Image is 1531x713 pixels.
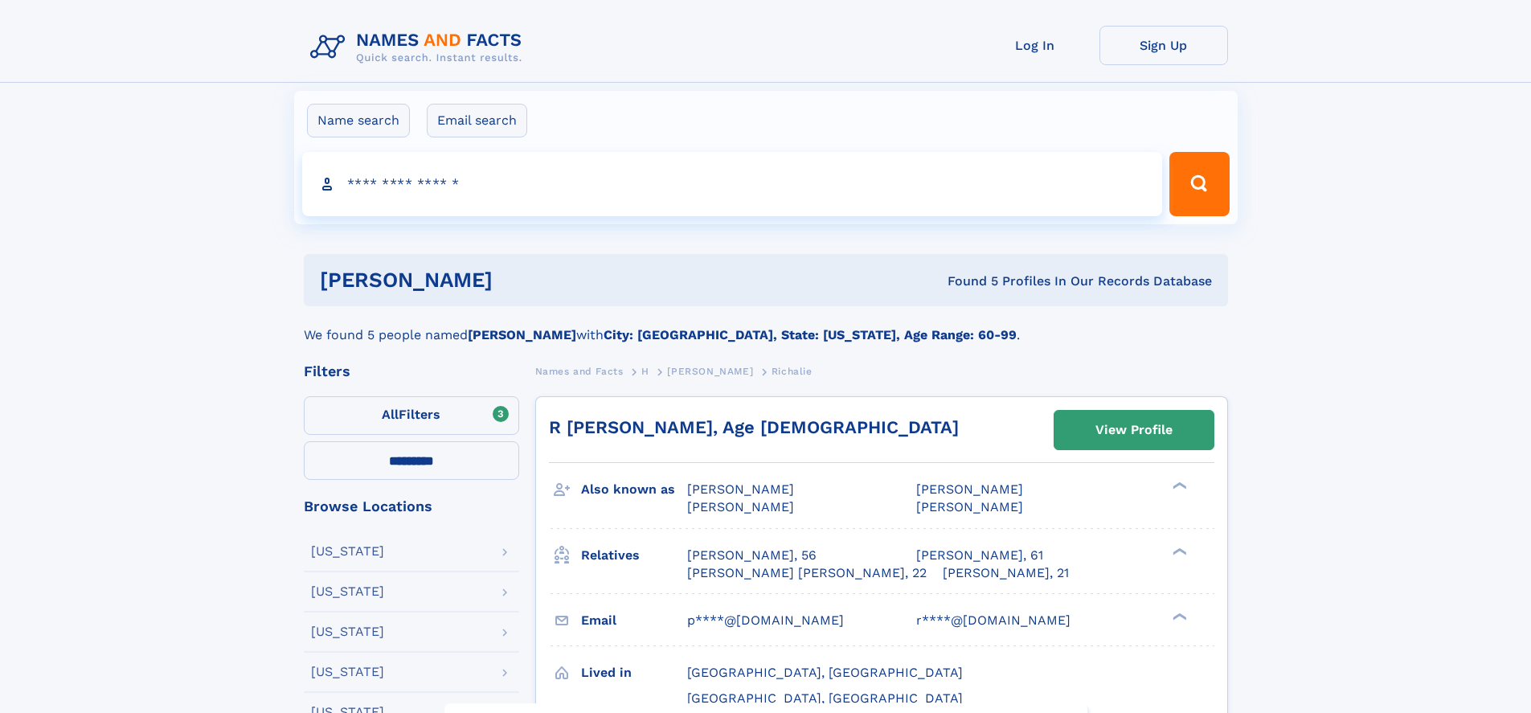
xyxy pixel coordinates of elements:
[916,547,1043,564] a: [PERSON_NAME], 61
[1095,412,1173,449] div: View Profile
[720,272,1212,290] div: Found 5 Profiles In Our Records Database
[311,625,384,638] div: [US_STATE]
[916,481,1023,497] span: [PERSON_NAME]
[641,361,649,381] a: H
[641,366,649,377] span: H
[581,607,687,634] h3: Email
[772,366,813,377] span: Richalie
[1169,152,1229,216] button: Search Button
[304,26,535,69] img: Logo Names and Facts
[687,547,817,564] a: [PERSON_NAME], 56
[1169,611,1188,621] div: ❯
[667,361,753,381] a: [PERSON_NAME]
[971,26,1099,65] a: Log In
[304,306,1228,345] div: We found 5 people named with .
[687,690,963,706] span: [GEOGRAPHIC_DATA], [GEOGRAPHIC_DATA]
[304,396,519,435] label: Filters
[311,585,384,598] div: [US_STATE]
[687,499,794,514] span: [PERSON_NAME]
[667,366,753,377] span: [PERSON_NAME]
[302,152,1163,216] input: search input
[427,104,527,137] label: Email search
[687,481,794,497] span: [PERSON_NAME]
[916,499,1023,514] span: [PERSON_NAME]
[311,545,384,558] div: [US_STATE]
[307,104,410,137] label: Name search
[311,666,384,678] div: [US_STATE]
[604,327,1017,342] b: City: [GEOGRAPHIC_DATA], State: [US_STATE], Age Range: 60-99
[1099,26,1228,65] a: Sign Up
[1169,546,1188,556] div: ❯
[304,499,519,514] div: Browse Locations
[1169,481,1188,491] div: ❯
[581,476,687,503] h3: Also known as
[549,417,959,437] a: R [PERSON_NAME], Age [DEMOGRAPHIC_DATA]
[382,407,399,422] span: All
[320,270,720,290] h1: [PERSON_NAME]
[1054,411,1214,449] a: View Profile
[687,665,963,680] span: [GEOGRAPHIC_DATA], [GEOGRAPHIC_DATA]
[581,659,687,686] h3: Lived in
[304,364,519,379] div: Filters
[468,327,576,342] b: [PERSON_NAME]
[687,564,927,582] a: [PERSON_NAME] [PERSON_NAME], 22
[535,361,624,381] a: Names and Facts
[581,542,687,569] h3: Relatives
[943,564,1069,582] a: [PERSON_NAME], 21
